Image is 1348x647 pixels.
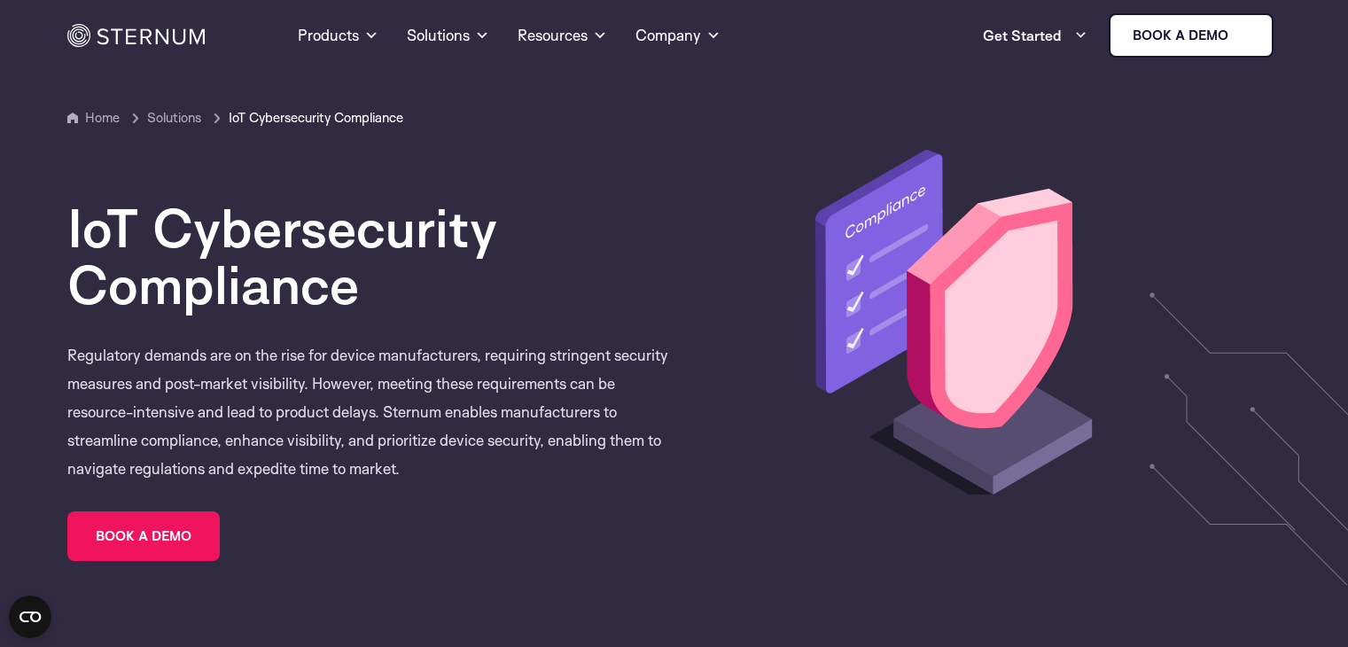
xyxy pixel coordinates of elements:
[635,4,721,67] a: Company
[67,511,220,561] a: BOOK A DEMO
[793,128,1102,508] img: IoT Cybersecurity Compliance
[983,18,1087,53] a: Get Started
[67,341,674,483] p: Regulatory demands are on the rise for device manufacturers, requiring stringent security measure...
[518,4,607,67] a: Resources
[85,109,120,126] a: Home
[407,4,489,67] a: Solutions
[1235,28,1250,43] img: sternum iot
[229,107,403,129] span: IoT Cybersecurity Compliance
[1109,13,1274,58] a: Book a demo
[67,199,674,313] h1: IoT Cybersecurity Compliance
[298,4,378,67] a: Products
[9,596,51,638] button: Open CMP widget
